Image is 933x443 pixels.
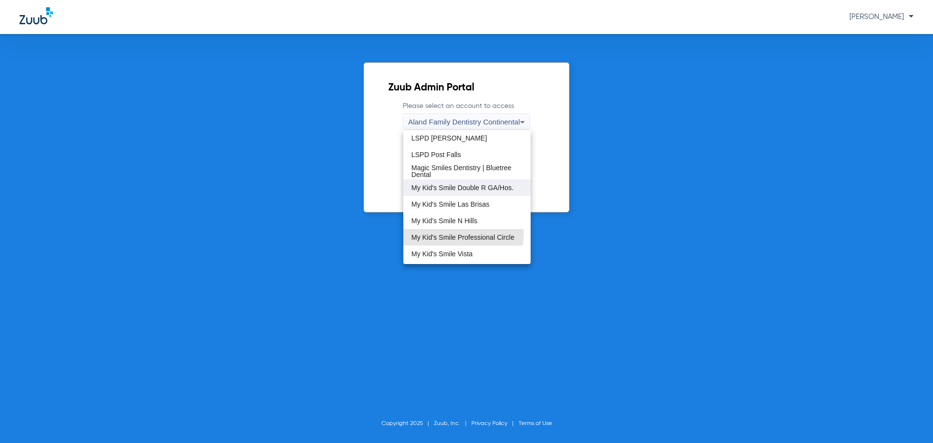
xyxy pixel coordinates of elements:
span: Magic Smiles Dentistry | Bluetree Dental [411,164,522,178]
span: My Kid's Smile Double R GA/Hos. [411,184,513,191]
span: My Kid's Smile Professional Circle [411,234,514,241]
span: My Kid's Smile N Hills [411,217,477,224]
iframe: Chat Widget [884,396,933,443]
span: My Kid's Smile Vista [411,250,472,257]
span: LSPD [PERSON_NAME] [411,135,487,142]
span: LSPD Post Falls [411,151,461,158]
span: My Kid's Smile Las Brisas [411,201,489,208]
